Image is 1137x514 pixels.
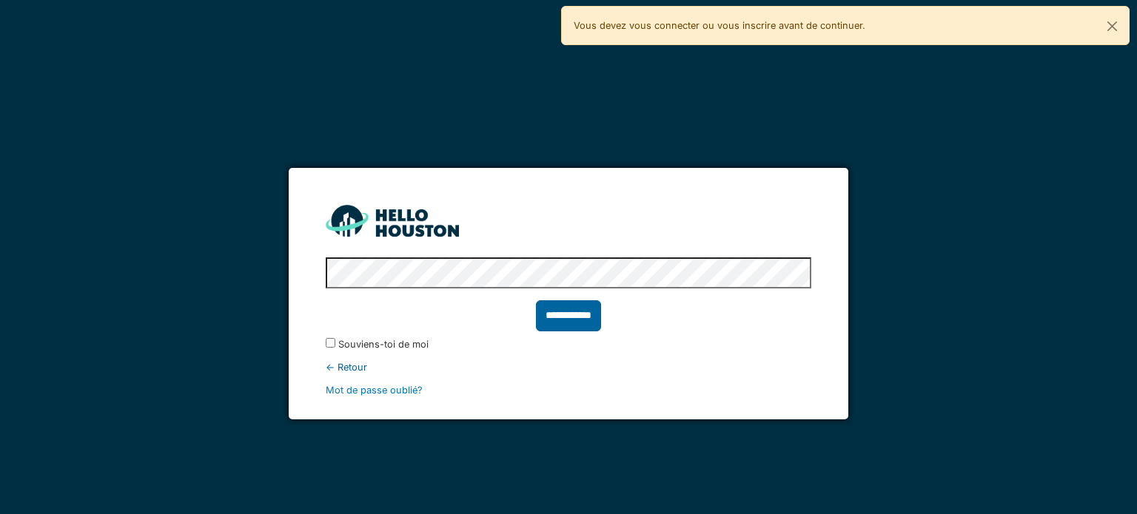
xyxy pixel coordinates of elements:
[338,339,429,350] font: Souviens-toi de moi
[326,385,423,396] a: Mot de passe oublié?
[1096,7,1129,46] button: Fermer
[326,362,367,373] font: ← Retour
[326,205,459,237] img: HH_line-BYnF2_Hg.png
[574,20,865,31] font: Vous devez vous connecter ou vous inscrire avant de continuer.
